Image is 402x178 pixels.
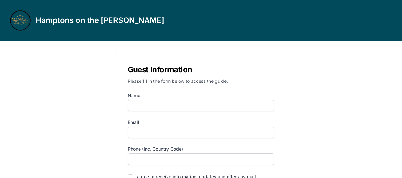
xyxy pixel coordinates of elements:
[128,146,275,152] label: Phone (inc. country code)
[10,10,31,31] img: 0gd5q1mryxf99wh8o9ohubavf23j
[128,92,275,99] label: Name
[36,15,164,25] h3: Hamptons on the [PERSON_NAME]
[10,10,164,31] a: Hamptons on the [PERSON_NAME]
[128,78,275,87] p: Please fill in the form below to access the guide.
[128,64,275,75] h1: Guest Information
[128,119,275,125] label: Email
